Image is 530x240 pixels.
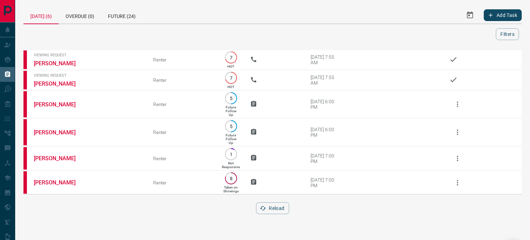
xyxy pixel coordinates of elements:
p: 5 [228,96,234,101]
div: Overdue (0) [59,7,101,23]
a: [PERSON_NAME] [34,129,86,136]
div: property.ca [23,50,27,69]
div: property.ca [23,91,27,117]
a: [PERSON_NAME] [34,155,86,162]
div: property.ca [23,71,27,89]
p: 5 [228,124,234,129]
button: Filters [496,28,519,40]
div: [DATE] 7:00 PM [311,177,340,188]
div: [DATE] 7:00 PM [311,153,340,164]
a: [PERSON_NAME] [34,101,86,108]
p: Taken on Showings [223,185,239,193]
div: property.ca [23,147,27,170]
p: Future Follow Up [226,105,236,117]
div: Future (24) [101,7,143,23]
a: [PERSON_NAME] [34,179,86,186]
div: [DATE] 7:55 AM [311,54,340,65]
p: 7 [228,55,234,60]
div: Renter [153,180,212,185]
p: 8 [228,176,234,181]
div: [DATE] (6) [23,7,59,24]
p: 1 [228,152,234,157]
div: [DATE] 6:00 PM [311,127,340,138]
div: [DATE] 6:00 PM [311,99,340,110]
p: Not Responsive [222,161,240,169]
div: Renter [153,57,212,63]
button: Add Task [484,9,522,21]
div: Renter [153,156,212,161]
a: [PERSON_NAME] [34,80,86,87]
div: property.ca [23,119,27,145]
span: Viewing Request [34,73,143,78]
span: Viewing Request [34,53,143,57]
div: Renter [153,129,212,135]
p: HOT [227,65,234,68]
p: Future Follow Up [226,133,236,145]
div: [DATE] 7:55 AM [311,75,340,86]
a: [PERSON_NAME] [34,60,86,67]
button: Reload [256,202,289,214]
div: Renter [153,102,212,107]
div: property.ca [23,171,27,194]
button: Select Date Range [462,7,478,23]
p: HOT [227,85,234,89]
p: 7 [228,75,234,80]
div: Renter [153,77,212,83]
